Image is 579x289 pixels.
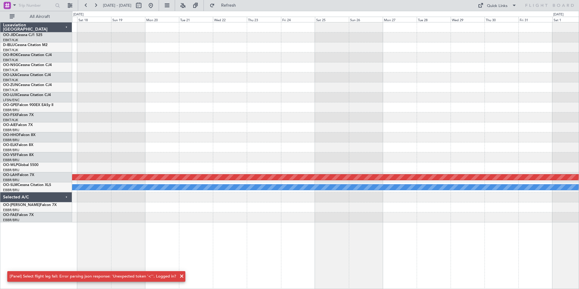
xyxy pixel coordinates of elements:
div: Wed 22 [213,17,247,22]
a: OO-WLPGlobal 5500 [3,163,38,167]
span: OO-ZUN [3,83,18,87]
span: OO-SLM [3,183,18,187]
a: D-IBLUCessna Citation M2 [3,43,48,47]
a: EBBR/BRU [3,128,19,132]
a: OO-FSXFalcon 7X [3,113,34,117]
a: EBKT/KJK [3,58,18,62]
span: OO-LXA [3,73,17,77]
a: OO-FAEFalcon 7X [3,213,34,217]
div: Thu 30 [485,17,518,22]
a: OO-GPEFalcon 900EX EASy II [3,103,53,107]
div: Sun 19 [111,17,145,22]
button: All Aircraft [7,12,66,22]
span: OO-FAE [3,213,17,217]
a: OO-ELKFalcon 8X [3,143,33,147]
span: OO-HHO [3,133,19,137]
div: Tue 28 [417,17,451,22]
span: OO-LAH [3,173,18,177]
span: OO-FSX [3,113,17,117]
a: EBBR/BRU [3,168,19,172]
span: OO-VSF [3,153,17,157]
a: EBBR/BRU [3,158,19,162]
div: Mon 27 [383,17,417,22]
a: EBKT/KJK [3,38,18,42]
a: EBBR/BRU [3,188,19,192]
a: EBKT/KJK [3,68,18,72]
a: EBBR/BRU [3,148,19,152]
a: OO-JIDCessna CJ1 525 [3,33,42,37]
div: [DATE] [553,12,564,17]
div: Sun 26 [349,17,383,22]
span: [DATE] - [DATE] [103,3,131,8]
a: OO-LUXCessna Citation CJ4 [3,93,51,97]
div: Fri 31 [518,17,552,22]
span: OO-LUX [3,93,17,97]
span: OO-WLP [3,163,18,167]
a: OO-[PERSON_NAME]Falcon 7X [3,203,57,207]
span: OO-NSG [3,63,18,67]
a: OO-ZUNCessna Citation CJ4 [3,83,52,87]
button: Refresh [207,1,243,10]
a: OO-ROKCessna Citation CJ4 [3,53,52,57]
a: EBKT/KJK [3,118,18,122]
a: OO-AIEFalcon 7X [3,123,33,127]
input: Trip Number [18,1,53,10]
div: Mon 20 [145,17,179,22]
span: D-IBLU [3,43,15,47]
a: LFSN/ENC [3,98,20,102]
a: OO-LAHFalcon 7X [3,173,34,177]
a: EBKT/KJK [3,78,18,82]
div: Thu 23 [247,17,281,22]
a: EBBR/BRU [3,138,19,142]
a: OO-LXACessna Citation CJ4 [3,73,51,77]
span: OO-ROK [3,53,18,57]
div: Wed 29 [451,17,485,22]
a: EBBR/BRU [3,178,19,182]
a: EBBR/BRU [3,218,19,222]
div: [DATE] [73,12,84,17]
a: EBKT/KJK [3,48,18,52]
a: OO-HHOFalcon 8X [3,133,35,137]
button: Quick Links [475,1,520,10]
span: OO-AIE [3,123,16,127]
a: OO-SLMCessna Citation XLS [3,183,51,187]
a: EBBR/BRU [3,108,19,112]
a: OO-VSFFalcon 8X [3,153,34,157]
div: Sat 18 [77,17,111,22]
div: Fri 24 [281,17,315,22]
div: Tue 21 [179,17,213,22]
span: OO-[PERSON_NAME] [3,203,40,207]
div: [Panel] Select flight leg fail: Error parsing json response: 'Unexpected token '<''. Logged in? [10,274,176,280]
a: EBKT/KJK [3,88,18,92]
div: Quick Links [487,3,508,9]
span: Refresh [216,3,241,8]
span: OO-ELK [3,143,17,147]
a: OO-NSGCessna Citation CJ4 [3,63,52,67]
span: OO-JID [3,33,16,37]
span: All Aircraft [16,15,64,19]
span: OO-GPE [3,103,17,107]
div: Sat 25 [315,17,349,22]
a: EBBR/BRU [3,208,19,212]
